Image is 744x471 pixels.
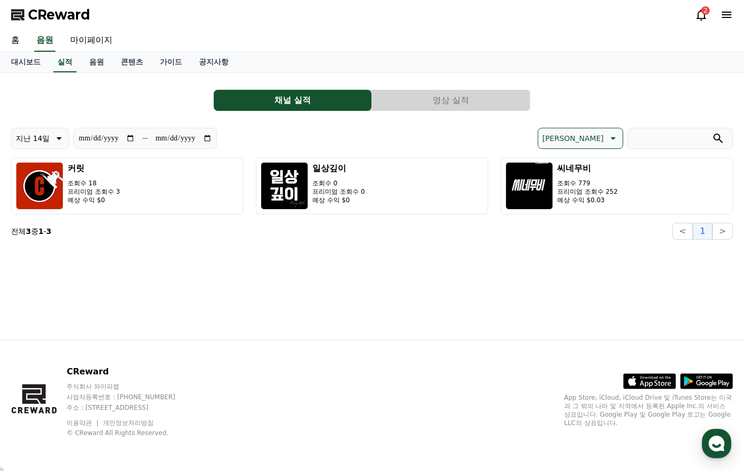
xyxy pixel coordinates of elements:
p: 사업자등록번호 : [PHONE_NUMBER] [66,393,195,401]
p: 전체 중 - [11,226,51,237]
a: 대화 [70,335,136,361]
button: > [712,223,733,240]
img: 씨네무비 [505,162,553,210]
a: 영상 실적 [372,90,530,111]
span: CReward [28,6,90,23]
a: 설정 [136,335,203,361]
p: 지난 14일 [16,131,50,146]
p: 프리미엄 조회수 0 [312,187,365,196]
p: 예상 수익 $0 [312,196,365,204]
a: 마이페이지 [62,30,121,52]
span: 대화 [97,351,109,360]
p: 주소 : [STREET_ADDRESS] [66,403,195,412]
h3: 일상깊이 [312,162,365,175]
p: 프리미엄 조회수 3 [68,187,120,196]
p: CReward [66,365,195,378]
p: © CReward All Rights Reserved. [66,429,195,437]
a: 공지사항 [190,52,237,72]
p: 주식회사 와이피랩 [66,382,195,391]
p: ~ [141,132,148,145]
button: 커릿 조회수 18 프리미엄 조회수 3 예상 수익 $0 [11,157,243,214]
a: 음원 [81,52,112,72]
button: < [672,223,693,240]
span: 설정 [163,351,176,359]
button: 일상깊이 조회수 0 프리미엄 조회수 0 예상 수익 $0 [256,157,488,214]
button: 지난 14일 [11,128,69,149]
p: App Store, iCloud, iCloud Drive 및 iTunes Store는 미국과 그 밖의 나라 및 지역에서 등록된 Apple Inc.의 서비스 상표입니다. Goo... [564,393,733,427]
a: 가이드 [151,52,190,72]
h3: 커릿 [68,162,120,175]
button: 영상 실적 [372,90,530,111]
strong: 3 [26,227,31,235]
a: 홈 [3,335,70,361]
h3: 씨네무비 [557,162,618,175]
strong: 1 [39,227,44,235]
a: 대시보드 [3,52,49,72]
button: 씨네무비 조회수 779 프리미엄 조회수 252 예상 수익 $0.03 [501,157,733,214]
a: 콘텐츠 [112,52,151,72]
p: 예상 수익 $0.03 [557,196,618,204]
img: 일상깊이 [261,162,308,210]
a: CReward [11,6,90,23]
a: 이용약관 [66,419,100,427]
p: [PERSON_NAME] [542,131,604,146]
a: 음원 [34,30,55,52]
img: 커릿 [16,162,63,210]
p: 조회수 18 [68,179,120,187]
button: 1 [693,223,712,240]
span: 홈 [33,351,40,359]
a: 홈 [3,30,28,52]
div: 2 [701,6,710,15]
button: [PERSON_NAME] [538,128,623,149]
a: 개인정보처리방침 [103,419,154,427]
p: 조회수 779 [557,179,618,187]
p: 프리미엄 조회수 252 [557,187,618,196]
strong: 3 [46,227,52,235]
a: 2 [695,8,708,21]
p: 예상 수익 $0 [68,196,120,204]
a: 실적 [53,52,77,72]
button: 채널 실적 [214,90,371,111]
p: 조회수 0 [312,179,365,187]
